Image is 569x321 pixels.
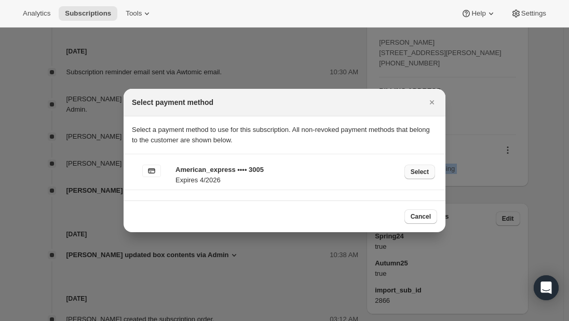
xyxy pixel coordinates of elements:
span: Help [471,9,485,18]
span: Analytics [23,9,50,18]
button: Close [425,95,439,110]
button: Tools [119,6,158,21]
button: Select [404,165,435,179]
span: Tools [126,9,142,18]
button: Analytics [17,6,57,21]
button: Cancel [404,209,437,224]
button: Settings [505,6,552,21]
span: Select [411,168,429,176]
button: Subscriptions [59,6,117,21]
p: American_express •••• 3005 [175,165,398,175]
div: Open Intercom Messenger [534,275,559,300]
button: Help [455,6,502,21]
span: Cancel [411,212,431,221]
p: Select a payment method to use for this subscription. All non-revoked payment methods that belong... [132,125,437,145]
h2: Select payment method [132,97,213,108]
p: Expires 4/2026 [175,175,398,185]
span: Subscriptions [65,9,111,18]
span: Settings [521,9,546,18]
